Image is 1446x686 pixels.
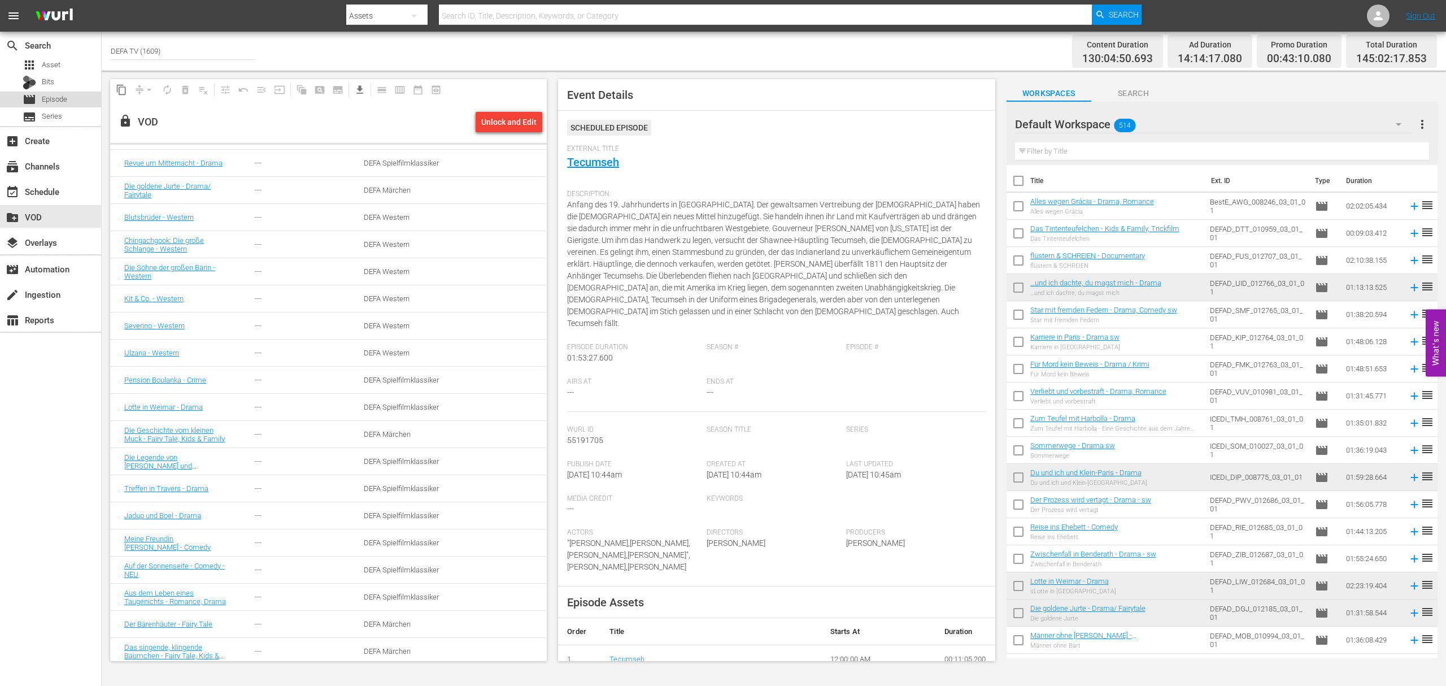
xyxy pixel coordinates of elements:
div: …und ich dachte, du magst mich [1030,289,1161,297]
div: --- [255,267,337,276]
svg: Add to Schedule [1408,390,1421,402]
a: Kit & Co. - Western [124,294,184,303]
svg: Add to Schedule [1408,363,1421,375]
th: Title [600,618,821,645]
span: Episode Duration [567,343,701,352]
div: Karriere in [GEOGRAPHIC_DATA] [1030,344,1120,351]
span: --- [707,388,713,397]
td: DEFAD_LIW_012684_03_01_01 [1205,572,1310,600]
td: 01:31:58.544 [1342,600,1404,627]
td: 01:48:51.653 [1342,355,1404,383]
div: flüstern & SCHREIEN [1030,262,1145,270]
div: VOD [138,116,158,128]
span: Update Metadata from Key Asset [271,81,289,99]
td: 01:36:08.429 [1342,627,1404,654]
span: Episode [1315,606,1329,620]
a: Verliebt und vorbestraft - Drama, Romance [1030,387,1166,396]
span: Bits [42,76,54,88]
span: Series [846,426,980,435]
a: Die goldene Jurte - Drama/ Fairytale [1030,604,1146,613]
div: Total Duration [1356,37,1427,53]
svg: Add to Schedule [1408,200,1421,212]
span: 00:43:10.080 [1267,53,1331,66]
td: 02:02:05.434 [1342,193,1404,220]
span: reorder [1421,551,1434,565]
span: Clear Lineup [194,81,212,99]
span: [DATE] 10:44am [567,470,622,479]
div: DEFA Spielfilmklassiker [364,539,446,547]
span: Search [1091,86,1176,101]
span: reorder [1421,334,1434,348]
svg: Add to Schedule [1408,580,1421,592]
span: Workspaces [1007,86,1091,101]
span: Search [6,39,19,53]
span: reorder [1421,524,1434,537]
a: Chingachgook: Die große Schlange - Western [124,236,204,253]
a: Die goldene Jurte - Drama/ Fairytale [124,182,211,199]
a: Auf der Sonnenseite - Comedy - NEU [124,562,225,579]
div: Für Mord kein Beweis [1030,371,1149,378]
span: Wurl Id [567,426,701,435]
span: Month Calendar View [409,81,427,99]
div: Du und ich und Klein-[GEOGRAPHIC_DATA] [1030,479,1147,487]
span: [DATE] 10:45am [846,470,901,479]
svg: Add to Schedule [1408,607,1421,619]
div: --- [255,566,337,574]
td: 02:10:38.155 [1342,247,1404,274]
span: --- [567,504,574,513]
span: Episode [1315,308,1329,322]
span: more_vert [1415,118,1429,131]
button: Unlock and Edit [476,112,542,132]
span: reorder [1421,307,1434,320]
a: Alles wegen Grácia - Drama, Romance [1030,197,1154,206]
span: Channels [6,160,19,173]
span: Anfang des 19. Jahrhunderts in [GEOGRAPHIC_DATA]. Der gewaltsamen Vertreibung der [DEMOGRAPHIC_DA... [567,200,980,328]
span: reorder [1421,470,1434,483]
span: Episode [1315,444,1329,457]
span: 55191705 [567,436,603,445]
span: External Title [567,145,980,154]
th: Type [1308,165,1339,197]
span: Media Credit [567,494,701,503]
svg: Add to Schedule [1408,281,1421,294]
span: reorder [1421,442,1434,456]
span: View Backup [427,81,445,99]
td: 01:56:05.778 [1342,491,1404,518]
span: Search [1109,5,1139,25]
button: Search [1092,5,1142,25]
div: Die goldene Jurte [1030,615,1146,622]
a: Star mit fremden Federn - Drama, Comedy sw [1030,306,1177,314]
a: Pension Boulanka - Crime [124,376,206,384]
a: Severino - Western [124,322,185,330]
svg: Add to Schedule [1408,336,1421,348]
span: Remove Gaps & Overlaps [130,81,158,99]
td: 1 [558,645,600,675]
span: Actors [567,528,701,537]
td: DEFAD_FUS_012707_03_01_01 [1205,247,1310,274]
span: Episode [1315,633,1329,647]
span: Directors [707,528,840,537]
span: Publish Date [567,460,701,469]
div: --- [255,647,337,655]
th: Ext. ID [1204,165,1308,197]
span: get_app [354,84,365,95]
span: Asset [23,58,36,72]
div: Der Prozess wird vertagt [1030,506,1151,514]
span: 14:14:17.080 [1178,53,1242,66]
td: DEFAD_KIP_012764_03_01_01 [1205,328,1310,355]
div: Promo Duration [1267,37,1331,53]
td: DEFAD_RIE_012685_03_01_01 [1205,518,1310,545]
div: --- [255,620,337,628]
a: Ulzana - Western [124,349,179,357]
span: [DATE] 10:44am [707,470,761,479]
svg: Add to Schedule [1408,309,1421,321]
span: Series [42,111,62,122]
span: Download as CSV [347,79,369,101]
span: Episode Assets [567,596,644,609]
span: Select an event to delete [176,81,194,99]
td: 01:35:01.832 [1342,410,1404,437]
span: Episode [1315,254,1329,267]
svg: Add to Schedule [1408,526,1421,538]
span: Episode [1315,227,1329,240]
td: ICEDi_DIP_008775_03_01_01 [1205,464,1310,491]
